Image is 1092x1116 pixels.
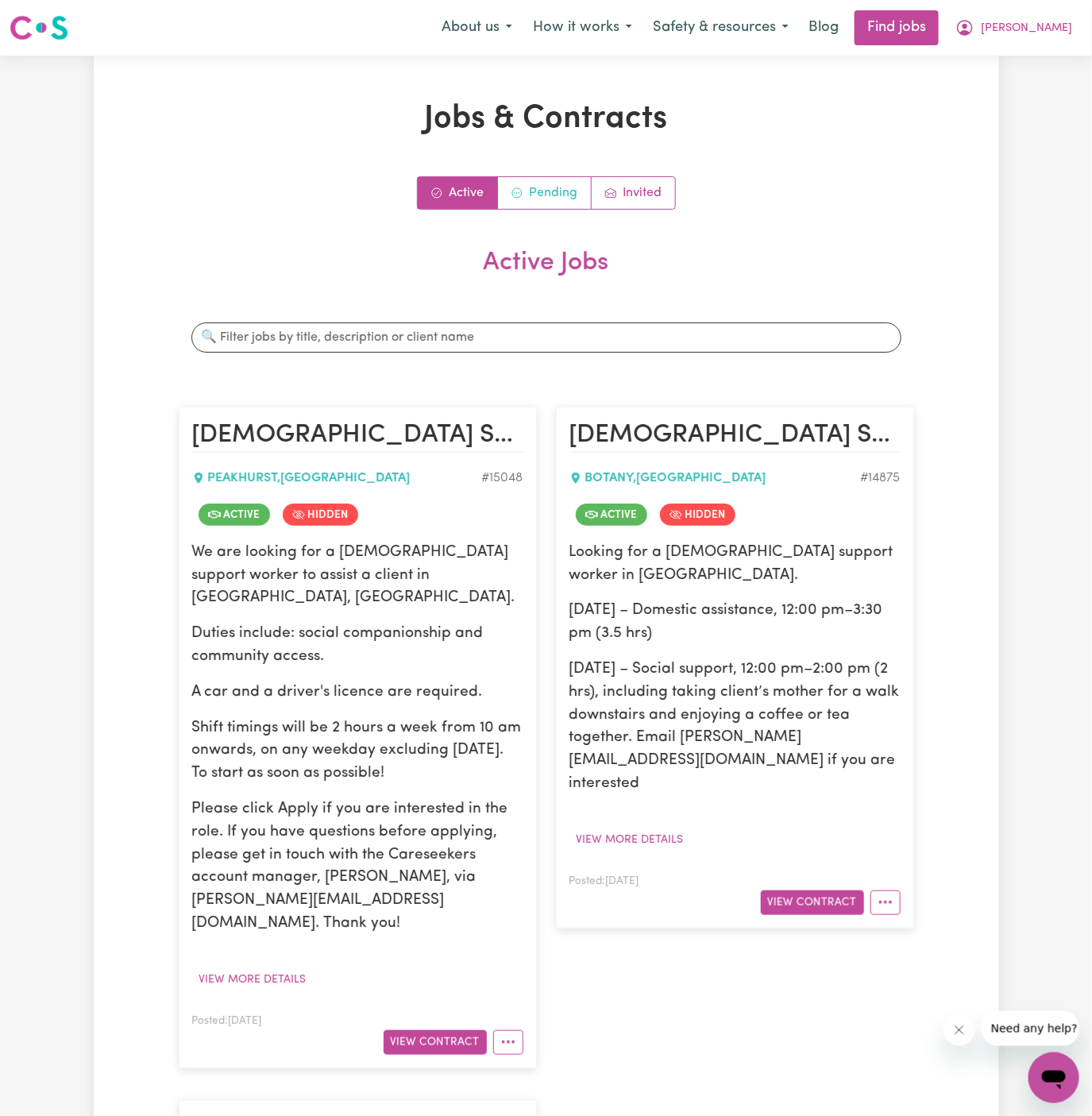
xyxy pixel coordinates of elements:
input: 🔍 Filter jobs by title, description or client name [191,322,901,353]
p: We are looking for a [DEMOGRAPHIC_DATA] support worker to assist a client in [GEOGRAPHIC_DATA], [... [192,542,523,610]
button: About us [431,11,523,44]
button: View more details [569,828,691,852]
h2: Female Support Worker Needed In Peakhurst, NSW [192,420,523,452]
button: More options [493,1030,523,1055]
p: [DATE] – Domestic assistance, 12:00 pm–3:30 pm (3.5 hrs) [569,600,901,646]
img: Careseekers logo [10,14,68,42]
h1: Jobs & Contracts [179,100,914,138]
a: Active jobs [418,177,498,209]
button: More options [870,890,901,915]
a: Job invitations [592,177,675,209]
p: A car and a driver's licence are required. [192,682,523,705]
button: Safety & resources [642,11,799,44]
iframe: Message from company [982,1011,1079,1046]
span: Job is active [576,504,647,526]
h2: Active Jobs [179,248,914,303]
div: PEAKHURST , [GEOGRAPHIC_DATA] [192,469,482,488]
span: Posted: [DATE] [192,1016,262,1026]
a: Contracts pending review [498,177,592,209]
span: [PERSON_NAME] [981,20,1072,37]
span: Job is hidden [283,504,358,526]
div: BOTANY , [GEOGRAPHIC_DATA] [569,469,861,488]
a: Blog [799,10,848,45]
p: Please click Apply if you are interested in the role. If you have questions before applying, plea... [192,798,523,936]
p: Duties include: social companionship and community access. [192,623,523,669]
p: [DATE] – Social support, 12:00 pm–2:00 pm (2 hrs), including taking client’s mother for a walk do... [569,658,901,796]
div: Job ID #15048 [482,469,523,488]
iframe: Close message [943,1014,975,1046]
h2: Female Support Worker – Botany, NSW [569,420,901,452]
span: Job is active [199,504,270,526]
button: How it works [523,11,642,44]
p: Looking for a [DEMOGRAPHIC_DATA] support worker in [GEOGRAPHIC_DATA]. [569,542,901,588]
button: View more details [192,967,314,992]
p: Shift timings will be 2 hours a week from 10 am onwards, on any weekday excluding [DATE]. To star... [192,717,523,786]
iframe: Button to launch messaging window [1028,1052,1079,1103]
div: Job ID #14875 [861,469,901,488]
button: View Contract [761,890,864,915]
button: View Contract [384,1030,487,1055]
a: Careseekers logo [10,10,68,46]
button: My Account [945,11,1082,44]
a: Find jobs [855,10,939,45]
span: Job is hidden [660,504,735,526]
span: Posted: [DATE] [569,876,639,886]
